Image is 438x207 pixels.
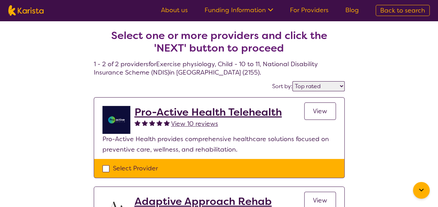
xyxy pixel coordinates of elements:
[313,196,327,205] span: View
[205,6,273,14] a: Funding Information
[8,5,44,16] img: Karista logo
[102,29,336,54] h2: Select one or more providers and click the 'NEXT' button to proceed
[156,120,162,126] img: fullstar
[135,120,140,126] img: fullstar
[171,118,218,129] a: View 10 reviews
[161,6,188,14] a: About us
[94,13,345,77] h4: 1 - 2 of 2 providers for Exercise physiology , Child - 10 to 11 , National Disability Insurance S...
[380,6,425,15] span: Back to search
[164,120,170,126] img: fullstar
[313,107,327,115] span: View
[102,134,336,155] p: Pro-Active Health provides comprehensive healthcare solutions focused on preventive care, wellnes...
[272,83,292,90] label: Sort by:
[345,6,359,14] a: Blog
[149,120,155,126] img: fullstar
[171,120,218,128] span: View 10 reviews
[142,120,148,126] img: fullstar
[135,106,282,118] a: Pro-Active Health Telehealth
[376,5,430,16] a: Back to search
[102,106,130,134] img: ymlb0re46ukcwlkv50cv.png
[290,6,329,14] a: For Providers
[304,102,336,120] a: View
